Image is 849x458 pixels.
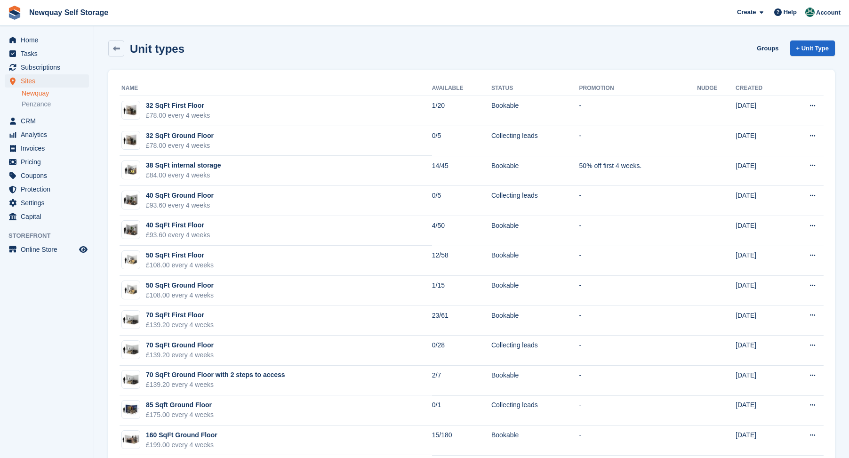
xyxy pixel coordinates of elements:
[736,336,786,366] td: [DATE]
[432,96,491,126] td: 1/20
[753,40,782,56] a: Groups
[122,373,140,386] img: 75-sqft-unit.jpg
[491,246,579,276] td: Bookable
[146,220,210,230] div: 40 SqFt First Floor
[21,142,77,155] span: Invoices
[122,403,140,417] img: 80-sqft-container%20(1).jpg
[579,246,697,276] td: -
[432,336,491,366] td: 0/28
[432,276,491,306] td: 1/15
[432,246,491,276] td: 12/58
[491,126,579,156] td: Collecting leads
[21,210,77,223] span: Capital
[122,104,140,117] img: 32-sqft-unit.jpg
[737,8,756,17] span: Create
[22,89,89,98] a: Newquay
[432,216,491,246] td: 4/50
[816,8,841,17] span: Account
[146,131,214,141] div: 32 SqFt Ground Floor
[736,305,786,336] td: [DATE]
[146,111,210,121] div: £78.00 every 4 weeks
[491,96,579,126] td: Bookable
[21,155,77,169] span: Pricing
[736,81,786,96] th: Created
[146,141,214,151] div: £78.00 every 4 weeks
[146,400,214,410] div: 85 Sqft Ground Floor
[736,366,786,396] td: [DATE]
[579,276,697,306] td: -
[21,33,77,47] span: Home
[579,426,697,456] td: -
[736,186,786,216] td: [DATE]
[736,395,786,426] td: [DATE]
[579,216,697,246] td: -
[579,336,697,366] td: -
[146,201,214,210] div: £93.60 every 4 weeks
[5,243,89,256] a: menu
[736,126,786,156] td: [DATE]
[5,114,89,128] a: menu
[146,281,214,290] div: 50 SqFt Ground Floor
[21,74,77,88] span: Sites
[790,40,835,56] a: + Unit Type
[120,81,432,96] th: Name
[491,186,579,216] td: Collecting leads
[491,216,579,246] td: Bookable
[579,156,697,186] td: 50% off first 4 weeks.
[491,395,579,426] td: Collecting leads
[5,47,89,60] a: menu
[736,426,786,456] td: [DATE]
[5,142,89,155] a: menu
[21,196,77,209] span: Settings
[432,186,491,216] td: 0/5
[146,380,285,390] div: £139.20 every 4 weeks
[5,128,89,141] a: menu
[122,223,140,237] img: 40-sqft-unit.jpg
[146,290,214,300] div: £108.00 every 4 weeks
[146,320,214,330] div: £139.20 every 4 weeks
[432,305,491,336] td: 23/61
[8,231,94,241] span: Storefront
[122,343,140,356] img: 75-sqft-unit.jpg
[5,210,89,223] a: menu
[146,250,214,260] div: 50 SqFt First Floor
[130,42,184,55] h2: Unit types
[491,426,579,456] td: Bookable
[5,169,89,182] a: menu
[146,161,221,170] div: 38 SqFt internal storage
[78,244,89,255] a: Preview store
[432,81,491,96] th: Available
[579,305,697,336] td: -
[5,74,89,88] a: menu
[5,183,89,196] a: menu
[21,61,77,74] span: Subscriptions
[22,100,89,109] a: Penzance
[5,61,89,74] a: menu
[579,186,697,216] td: -
[146,191,214,201] div: 40 SqFt Ground Floor
[8,6,22,20] img: stora-icon-8386f47178a22dfd0bd8f6a31ec36ba5ce8667c1dd55bd0f319d3a0aa187defe.svg
[579,126,697,156] td: -
[491,276,579,306] td: Bookable
[736,276,786,306] td: [DATE]
[736,156,786,186] td: [DATE]
[736,96,786,126] td: [DATE]
[146,230,210,240] div: £93.60 every 4 weeks
[146,440,217,450] div: £199.00 every 4 weeks
[146,430,217,440] div: 160 SqFt Ground Floor
[122,133,140,147] img: 32-sqft-unit%20(1).jpg
[5,33,89,47] a: menu
[21,169,77,182] span: Coupons
[122,253,140,267] img: 50-sqft-unit.jpg
[146,101,210,111] div: 32 SqFt First Floor
[21,243,77,256] span: Online Store
[491,156,579,186] td: Bookable
[579,96,697,126] td: -
[432,395,491,426] td: 0/1
[579,81,697,96] th: Promotion
[146,340,214,350] div: 70 SqFt Ground Floor
[491,366,579,396] td: Bookable
[491,336,579,366] td: Collecting leads
[21,47,77,60] span: Tasks
[146,310,214,320] div: 70 SqFt First Floor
